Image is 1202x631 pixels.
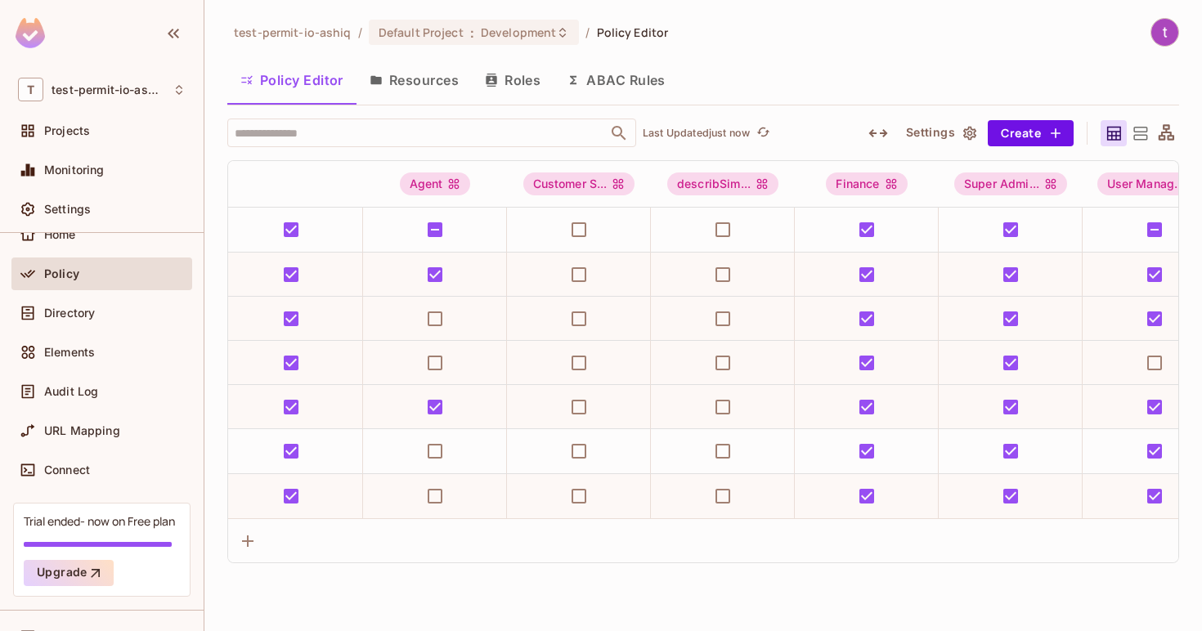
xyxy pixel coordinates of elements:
[44,228,76,241] span: Home
[357,60,472,101] button: Resources
[1151,19,1178,46] img: teccas ekart
[18,78,43,101] span: T
[44,267,79,280] span: Policy
[44,203,91,216] span: Settings
[44,424,120,437] span: URL Mapping
[52,83,164,96] span: Workspace: test-permit-io-ashiq
[756,125,770,141] span: refresh
[44,307,95,320] span: Directory
[472,60,554,101] button: Roles
[16,18,45,48] img: SReyMgAAAABJRU5ErkJggg==
[899,120,981,146] button: Settings
[44,346,95,359] span: Elements
[379,25,464,40] span: Default Project
[523,172,635,195] span: Customer Support
[234,25,352,40] span: the active workspace
[585,25,590,40] li: /
[481,25,556,40] span: Development
[753,123,773,143] button: refresh
[667,172,778,195] span: describSimole ekekek
[597,25,669,40] span: Policy Editor
[750,123,773,143] span: Click to refresh data
[608,122,630,145] button: Open
[400,172,471,195] div: Agent
[44,385,98,398] span: Audit Log
[44,124,90,137] span: Projects
[44,463,90,477] span: Connect
[24,513,175,529] div: Trial ended- now on Free plan
[44,163,105,177] span: Monitoring
[826,172,907,195] div: Finance
[554,60,679,101] button: ABAC Rules
[358,25,362,40] li: /
[667,172,778,195] div: describSim...
[954,172,1067,195] span: Super Admin
[469,26,475,39] span: :
[954,172,1067,195] div: Super Admi...
[523,172,635,195] div: Customer S...
[24,560,114,586] button: Upgrade
[643,127,750,140] p: Last Updated just now
[988,120,1074,146] button: Create
[227,60,357,101] button: Policy Editor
